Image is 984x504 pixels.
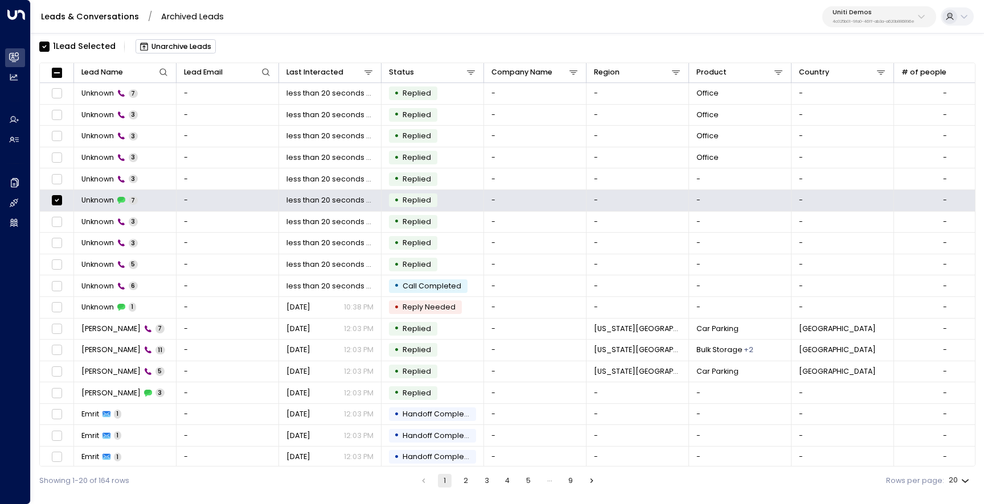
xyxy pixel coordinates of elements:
[792,447,894,468] td: -
[286,324,310,334] span: Aug 25, 2025
[484,190,587,211] td: -
[587,147,689,168] td: -
[484,168,587,189] td: -
[689,382,792,403] td: -
[177,361,279,382] td: -
[286,302,310,312] span: Aug 25, 2025
[491,66,579,79] div: Company Name
[81,66,169,79] div: Lead Name
[943,88,947,98] div: -
[587,382,689,403] td: -
[344,366,374,377] p: 12:03 PM
[129,239,138,247] span: 3
[484,361,587,382] td: -
[81,110,114,120] span: Unknown
[943,259,947,270] div: -
[484,319,587,340] td: -
[50,216,63,229] span: Toggle select row
[394,341,399,359] div: •
[943,409,947,419] div: -
[943,366,947,377] div: -
[689,190,792,211] td: -
[81,345,141,355] span: Emrit Jordan
[792,382,894,403] td: -
[484,340,587,361] td: -
[696,366,739,377] span: Car Parking
[177,447,279,468] td: -
[394,106,399,123] div: •
[50,365,63,378] span: Toggle select row
[286,431,310,441] span: Aug 25, 2025
[696,88,719,98] span: Office
[81,281,114,291] span: Unknown
[696,66,784,79] div: Product
[177,297,279,318] td: -
[81,174,114,184] span: Unknown
[81,452,99,462] span: Emrit
[949,473,971,488] div: 20
[792,126,894,147] td: -
[943,281,947,291] div: -
[403,131,431,141] span: Replied
[403,152,431,162] span: Replied
[50,130,63,143] span: Toggle select row
[792,297,894,318] td: -
[587,447,689,468] td: -
[696,66,727,79] div: Product
[129,89,138,98] span: 7
[286,195,374,205] span: less than 20 seconds ago
[50,386,63,399] span: Toggle select row
[394,277,399,295] div: •
[403,88,431,98] span: Replied
[50,344,63,357] span: Toggle select row
[403,324,431,333] span: Replied
[114,410,121,418] span: 1
[81,388,141,398] span: Emrit Jordan
[696,110,719,120] span: Office
[81,131,114,141] span: Unknown
[394,234,399,252] div: •
[344,345,374,355] p: 12:03 PM
[177,168,279,189] td: -
[81,66,123,79] div: Lead Name
[792,275,894,296] td: -
[81,195,114,205] span: Unknown
[594,366,682,377] span: New York City
[689,254,792,275] td: -
[286,110,374,120] span: less than 20 seconds ago
[587,168,689,189] td: -
[792,233,894,254] td: -
[799,66,829,79] div: Country
[822,6,936,27] button: Uniti Demos4c025b01-9fa0-46ff-ab3a-a620b886896e
[564,474,577,488] button: Go to page 9
[394,299,399,316] div: •
[50,109,63,122] span: Toggle select row
[81,88,114,98] span: Unknown
[491,66,552,79] div: Company Name
[129,196,138,205] span: 7
[484,447,587,468] td: -
[484,233,587,254] td: -
[177,190,279,211] td: -
[177,275,279,296] td: -
[403,281,461,291] span: Call Completed
[689,212,792,233] td: -
[81,324,141,334] span: Emrit Jordan
[943,195,947,205] div: -
[799,324,876,334] span: United States
[799,366,876,377] span: United States
[689,168,792,189] td: -
[394,85,399,102] div: •
[587,126,689,147] td: -
[459,474,473,488] button: Go to page 2
[403,345,431,354] span: Replied
[403,366,431,376] span: Replied
[41,11,139,22] a: Leads & Conversations
[943,131,947,141] div: -
[129,153,138,162] span: 3
[177,147,279,168] td: -
[286,281,374,291] span: less than 20 seconds ago
[155,367,165,375] span: 5
[833,19,915,24] p: 4c025b01-9fa0-46ff-ab3a-a620b886896e
[484,126,587,147] td: -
